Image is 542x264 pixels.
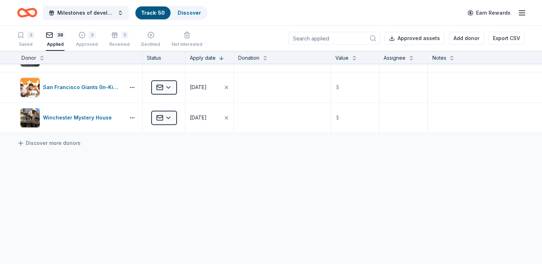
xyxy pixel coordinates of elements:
[43,6,129,20] button: Milestones of development celebrates 40 years
[20,78,40,97] img: Image for San Francisco Giants (In-Kind Donation)
[238,54,259,62] div: Donation
[172,29,202,51] button: Not interested
[76,41,98,47] div: Approved
[56,31,64,39] div: 38
[17,4,37,21] a: Home
[335,54,349,62] div: Value
[186,103,234,133] button: [DATE]
[17,139,81,147] a: Discover more donors
[141,29,160,51] button: Declined
[432,54,446,62] div: Notes
[190,54,216,62] div: Apply date
[20,108,40,127] img: Image for Winchester Mystery House
[57,9,115,17] span: Milestones of development celebrates 40 years
[141,41,160,47] div: Declined
[17,41,34,47] div: Saved
[172,41,202,47] div: Not interested
[488,32,525,45] button: Export CSV
[141,10,165,16] a: Track· 50
[46,41,64,47] div: Applied
[17,29,34,51] button: 3Saved
[384,54,406,62] div: Assignee
[463,6,515,19] a: Earn Rewards
[76,29,98,51] button: 3Approved
[20,77,122,97] button: Image for San Francisco Giants (In-Kind Donation)San Francisco Giants (In-Kind Donation)
[46,29,64,51] button: 38Applied
[43,83,122,92] div: San Francisco Giants (In-Kind Donation)
[88,31,96,39] div: 3
[21,54,36,62] div: Donor
[143,51,186,64] div: Status
[109,29,130,51] button: 3Received
[43,113,115,122] div: Winchester Mystery House
[27,31,34,39] div: 3
[178,10,201,16] a: Discover
[190,113,207,122] div: [DATE]
[109,41,130,47] div: Received
[384,32,445,45] button: Approved assets
[135,6,207,20] button: Track· 50Discover
[449,32,484,45] button: Add donor
[20,108,122,128] button: Image for Winchester Mystery HouseWinchester Mystery House
[121,31,128,39] div: 3
[190,83,207,92] div: [DATE]
[288,32,380,45] input: Search applied
[186,72,234,102] button: [DATE]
